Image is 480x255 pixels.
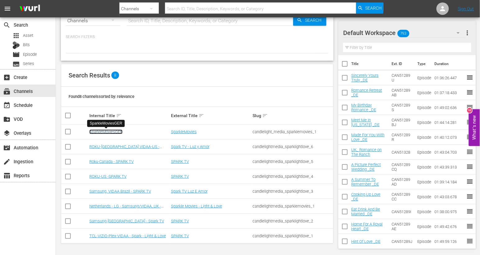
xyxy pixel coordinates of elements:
[253,112,332,119] div: Slug
[171,189,208,194] a: Spark TV Luz E Amor
[433,219,467,234] td: 01:49:42.676
[467,178,474,185] span: reorder
[467,222,474,230] span: reorder
[171,159,189,164] a: SPARK TV
[433,204,467,219] td: 01:38:00.975
[23,42,30,48] span: Bits
[3,158,11,165] span: Ingestion
[467,118,474,126] span: reorder
[352,118,380,127] a: Meet Me In [US_STATE] _DE
[352,177,379,187] a: A Summer To Remember _DE
[199,113,204,118] span: sort
[464,29,471,37] span: more_vert
[66,12,120,29] div: Channels
[303,15,326,26] span: Search
[352,147,382,157] a: UK_ Romance on The Ranch
[89,159,134,164] a: Roku-Canada - SPARK TV
[433,85,467,100] td: 01:37:18.433
[171,112,251,119] div: External Title
[352,73,379,82] a: Sincerely Yours Truly _DE
[343,24,465,42] div: Default Workspace
[352,55,388,73] th: Title
[352,207,380,216] a: Eat Drink And Be Married _DE
[389,145,415,160] td: CAN51328
[433,70,467,85] td: 01:36:26.447
[111,72,119,79] span: 8
[389,234,415,249] td: CAN51289J
[69,72,110,79] span: Search Results
[389,204,415,219] td: CAN51289I
[293,15,326,26] button: Search
[467,133,474,141] span: reorder
[467,89,474,96] span: reorder
[89,112,169,119] div: Internal Title
[4,5,11,12] span: menu
[415,100,433,115] td: Episode
[23,61,34,67] span: Series
[253,174,332,179] div: candlelightmedia_sparklightlove_4
[467,208,474,215] span: reorder
[89,189,151,194] a: Samsung, VIDAA Brazil - SPARK TV
[12,60,20,68] span: Series
[352,162,381,172] a: A Picture Perfect Wedding _DE
[12,42,20,49] div: Bits
[69,94,134,99] span: Found 8 channels sorted by: relevance
[415,189,433,204] td: Episode
[352,239,381,244] a: Hint Of Love _DE
[253,144,332,149] div: candlelightmedia_sparklightlove_6
[389,160,415,174] td: CAN51289CQ
[171,234,189,238] a: SPARK TV
[433,100,467,115] td: 01:49:02.636
[3,88,11,95] span: Channels
[415,234,433,249] td: Episode
[3,21,11,29] span: Search
[23,33,33,39] span: Asset
[467,108,472,113] div: 10
[15,2,45,16] img: ans4CAIJ8jUAAAAAAAAAAAAAAAAAAAAAAAAgQb4GAAAAAAAAAAAAAAAAAAAAAAAAJMjXAAAAAAAAAAAAAAAAAAAAAAAAgAT5G...
[389,100,415,115] td: CAN51289S
[431,55,469,73] th: Duration
[469,109,480,146] button: Open Feedback Widget
[433,189,467,204] td: 01:43:03.678
[89,174,127,179] a: ROKU-US -SPARK TV
[458,6,474,11] a: Sign Out
[12,32,20,39] span: Asset
[389,70,415,85] td: CAN51289U
[415,219,433,234] td: Episode
[262,113,268,118] span: sort
[415,130,433,145] td: Episode
[433,130,467,145] td: 01:40:12.073
[415,204,433,219] td: Episode
[356,2,384,14] button: Search
[352,88,382,97] a: Romance Retreat _DE
[467,103,474,111] span: reorder
[415,174,433,189] td: Episode
[433,115,467,130] td: 01:44:14.281
[89,130,123,134] a: SparkleMoviesGER
[66,34,329,40] p: Search Filters:
[12,51,20,58] span: Episode
[398,27,410,40] span: 793
[389,189,415,204] td: CAN51289CC
[467,74,474,81] span: reorder
[433,145,467,160] td: 01:43:04.703
[414,55,431,73] th: Type
[116,113,122,118] span: sort
[415,70,433,85] td: Episode
[171,204,222,209] a: Sparkle Movies - Light & Love
[389,174,415,189] td: CAN51289AD
[3,130,11,137] span: Overlays
[467,163,474,170] span: reorder
[171,174,189,179] a: SPARK TV
[415,115,433,130] td: Episode
[3,102,11,109] span: Schedule
[253,234,332,238] div: candlelightmedia_sparklightlove_1
[253,204,332,209] div: candlelightmedia_sparklemovies_1
[389,219,415,234] td: CAN51289AE
[467,193,474,200] span: reorder
[415,85,433,100] td: Episode
[90,121,122,126] div: SparkleMoviesGER
[89,204,164,213] a: Netherlands - LG - Samsung/VIDAA_UK - Sparkle Movies
[467,237,474,245] span: reorder
[89,219,164,223] a: Samsung-[GEOGRAPHIC_DATA] - Spark TV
